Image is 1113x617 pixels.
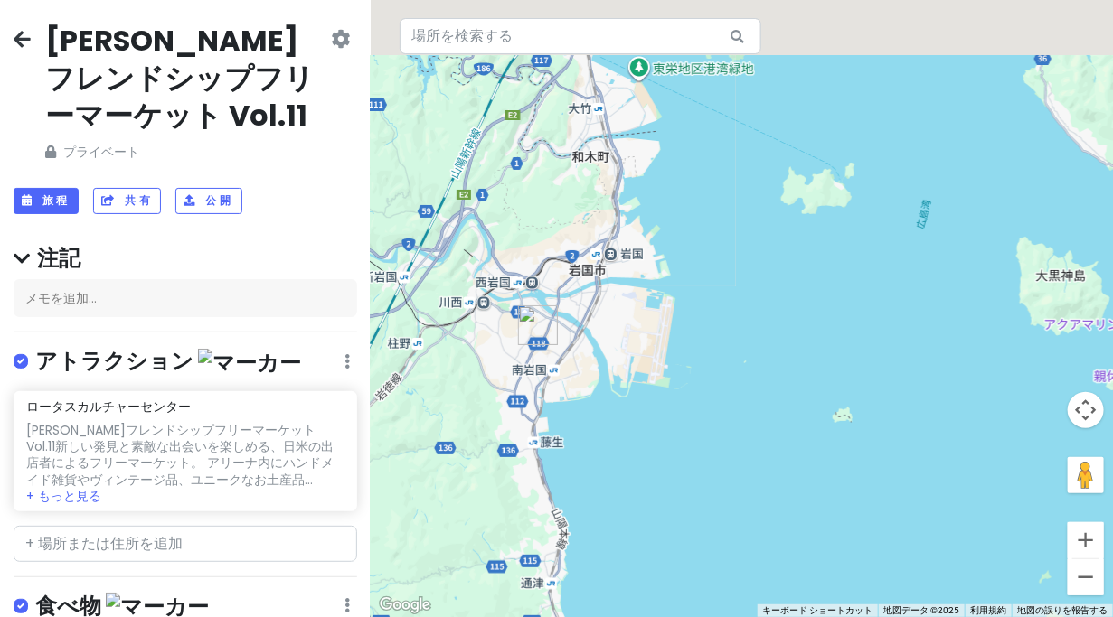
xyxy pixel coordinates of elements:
[26,487,101,505] font: + もっと見る
[400,18,761,54] input: 場所を検索する
[45,20,314,136] font: [PERSON_NAME]フレンドシップフリーマーケット Vol.11
[970,605,1006,615] a: 利用規約（新しいタブで開きます）
[970,605,1006,615] font: 利用規約
[375,594,435,617] a: Google マップでこの地域を開きます（新しいウィンドウが開きます）
[1068,457,1104,493] button: 地図上にペグマンを落として、ストリートビューを開きます
[125,193,153,209] font: 共有
[762,604,872,617] button: キーボード反対
[375,594,435,617] img: グーグル
[1068,522,1104,558] button: ズームイン
[1068,559,1104,595] button: ズームアウト
[25,289,97,307] font: メモを追加...
[37,243,80,273] font: 注記
[63,143,139,161] font: プライベート
[1068,392,1104,428] button: 地図のカメラ コントロール
[205,193,233,209] font: 公開
[26,421,319,455] font: [PERSON_NAME]フレンドシップフリーマーケット Vol.11
[26,437,334,488] font: 新しい発見と素敵な出会いを楽しめる、日米の出店者によるフリーマーケット。 アリーナ内にハンドメイド雑貨やヴィンテージ品、ユニークなお土産品...
[26,397,191,416] font: ロータスカルチャーセンター
[14,188,79,214] button: 旅程
[14,526,357,562] input: + 場所または住所を追加
[42,193,71,209] font: 旅程
[883,605,959,615] font: 地図データ ©2025
[35,346,193,376] font: アトラクション
[198,349,301,377] img: マーカー
[26,488,101,504] button: + もっと見る
[93,188,161,214] button: 共有
[518,305,558,345] div: ロータスカルチャーセンター
[1017,605,1108,615] a: 地図の誤りを報告する
[175,188,241,214] button: 公開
